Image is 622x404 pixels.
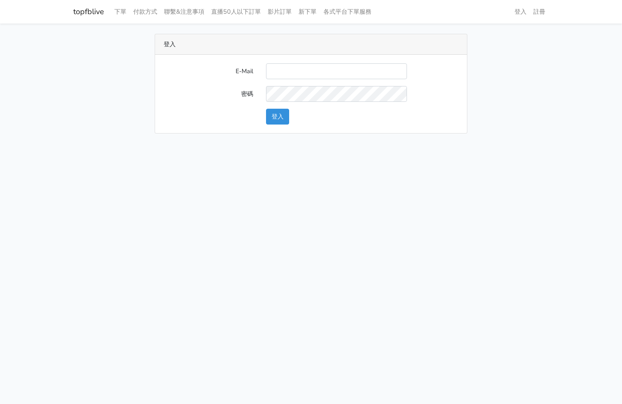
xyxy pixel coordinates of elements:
a: topfblive [73,3,104,20]
label: E-Mail [157,63,260,79]
div: 登入 [155,34,467,55]
a: 各式平台下單服務 [320,3,375,20]
a: 影片訂單 [264,3,295,20]
a: 登入 [511,3,530,20]
label: 密碼 [157,86,260,102]
a: 下單 [111,3,130,20]
a: 註冊 [530,3,549,20]
button: 登入 [266,109,289,125]
a: 直播50人以下訂單 [208,3,264,20]
a: 付款方式 [130,3,161,20]
a: 聯繫&注意事項 [161,3,208,20]
a: 新下單 [295,3,320,20]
